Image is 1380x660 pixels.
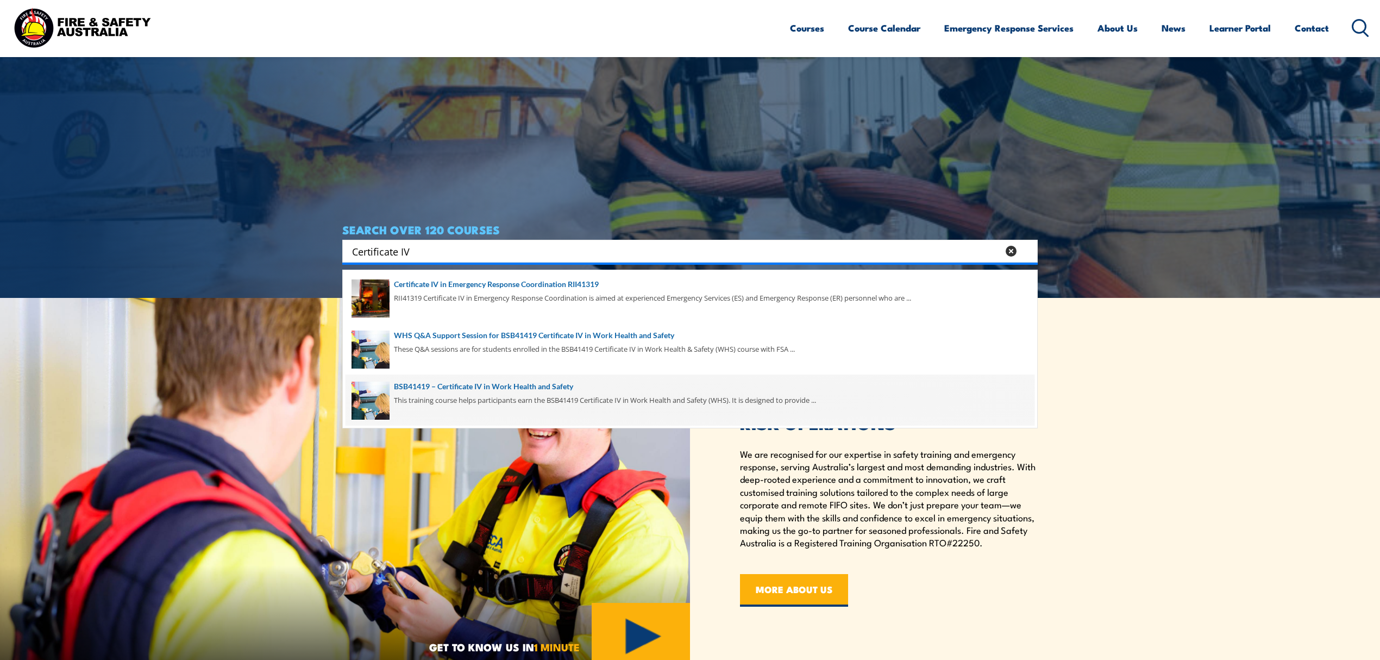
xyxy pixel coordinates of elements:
a: Learner Portal [1209,14,1271,42]
form: Search form [354,244,1001,259]
h4: SEARCH OVER 120 COURSES [342,223,1038,235]
input: Search input [352,243,999,259]
h2: CORPORATE TRAINING AND HIGH-RISK OPERATIONS [740,384,1038,430]
p: We are recognised for our expertise in safety training and emergency response, serving Australia’... [740,447,1038,549]
a: News [1162,14,1185,42]
a: Certificate IV in Emergency Response Coordination RII41319 [352,278,1028,290]
a: MORE ABOUT US [740,574,848,607]
a: About Us [1097,14,1138,42]
a: WHS Q&A Support Session for BSB41419 Certificate IV in Work Health and Safety [352,329,1028,341]
a: BSB41419 – Certificate IV in Work Health and Safety [352,381,1028,393]
a: Contact [1295,14,1329,42]
button: Search magnifier button [1019,244,1034,259]
a: Course Calendar [848,14,920,42]
span: GET TO KNOW US IN [429,642,580,652]
a: Courses [790,14,824,42]
a: Emergency Response Services [944,14,1074,42]
strong: 1 MINUTE [534,639,580,655]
